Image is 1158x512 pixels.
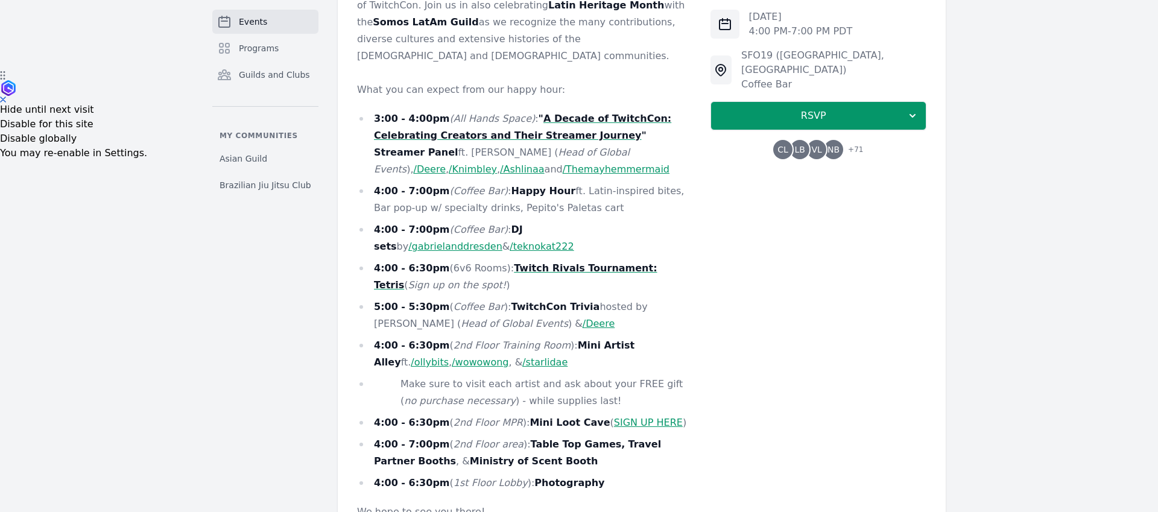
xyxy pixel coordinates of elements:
[811,145,821,154] span: VL
[212,148,318,169] a: Asian Guild
[357,376,691,409] li: Make sure to visit each artist and ask about your FREE gift ( ) - while supplies last!
[357,475,691,491] li: ( ):
[411,356,449,368] a: /ollybits
[212,63,318,87] a: Guilds and Clubs
[374,262,657,291] a: Twitch Rivals Tournament: Tetris
[539,113,543,124] strong: "
[454,301,504,312] em: Coffee Bar
[583,318,615,329] a: /Deere
[641,130,646,141] strong: "
[511,185,576,197] strong: Happy Hour
[357,221,691,255] li: : by &
[374,262,450,274] strong: 4:00 - 6:30pm
[357,183,691,216] li: : ft. Latin-inspired bites, Bar pop-up w/ specialty drinks, Pepito's Paletas cart
[741,48,926,77] div: SFO19 ([GEOGRAPHIC_DATA], [GEOGRAPHIC_DATA])
[239,16,267,28] span: Events
[357,436,691,470] li: ( ): , &
[220,153,267,165] span: Asian Guild
[452,356,508,368] a: /wowowong
[511,301,600,312] strong: TwitchCon Trivia
[450,185,508,197] em: (Coffee Bar)
[357,299,691,332] li: ( ): hosted by [PERSON_NAME] ( ) &
[374,224,450,235] strong: 4:00 - 7:00pm
[449,163,497,175] a: /Knimbley
[357,81,691,98] p: What you can expect from our happy hour:
[374,438,450,450] strong: 4:00 - 7:00pm
[404,395,516,406] em: no purchase necessary
[470,455,598,467] strong: Ministry of Scent Booth
[454,417,523,428] em: 2nd Floor MPR
[454,340,571,351] em: 2nd Floor Training Room
[741,77,926,92] div: Coffee Bar
[530,417,610,428] strong: Mini Loot Cave
[721,109,906,123] span: RSVP
[614,417,683,428] a: SIGN UP HERE
[450,224,508,235] em: (Coffee Bar)
[374,477,450,488] strong: 4:00 - 6:30pm
[531,438,625,450] strong: Table Top Games,
[373,16,478,28] strong: Somos LatAm Guild
[357,260,691,294] li: (6v6 Rooms): ( )
[749,10,853,24] p: [DATE]
[454,477,528,488] em: 1st Floor Lobby
[374,301,450,312] strong: 5:00 - 5:30pm
[357,337,691,371] li: ( ): ft. , , &
[827,145,840,154] span: NB
[212,36,318,60] a: Programs
[408,241,502,252] a: /gabrielanddresden
[500,163,544,175] a: /Ashlinaa
[777,145,788,154] span: CL
[450,113,536,124] em: (All Hands Space)
[408,279,506,291] em: Sign up on the spot!
[794,145,805,154] span: LB
[710,101,926,130] button: RSVP
[749,24,853,39] p: 4:00 PM - 7:00 PM PDT
[212,10,318,34] a: Events
[563,163,669,175] a: /Themayhemmermaid
[374,113,450,124] strong: 3:00 - 4:00pm
[374,147,458,158] strong: Streamer Panel
[414,163,446,175] a: /Deere
[220,179,311,191] span: Brazilian Jiu Jitsu Club
[374,417,450,428] strong: 4:00 - 6:30pm
[522,356,568,368] a: /starlidae
[510,241,574,252] a: /teknokat222
[461,318,568,329] em: Head of Global Events
[374,185,450,197] strong: 4:00 - 7:00pm
[374,340,450,351] strong: 4:00 - 6:30pm
[239,69,310,81] span: Guilds and Clubs
[454,438,524,450] em: 2nd Floor area
[212,10,318,196] nav: Sidebar
[212,174,318,196] a: Brazilian Jiu Jitsu Club
[212,131,318,141] p: My communities
[239,42,279,54] span: Programs
[841,142,863,159] span: + 71
[357,414,691,431] li: ( ): ( )
[357,110,691,178] li: : ft. [PERSON_NAME] ( ), , , and
[534,477,604,488] strong: Photography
